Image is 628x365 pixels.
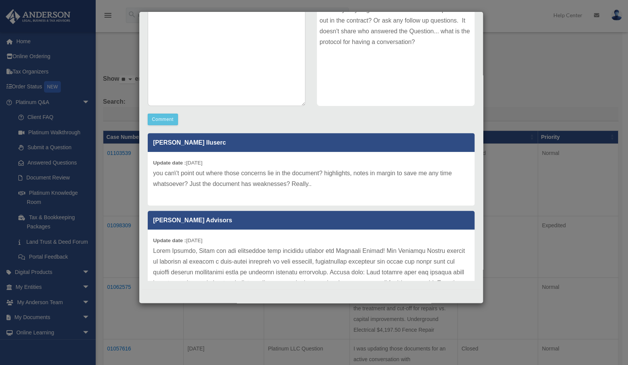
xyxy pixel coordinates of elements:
p: [PERSON_NAME] Advisors [148,211,475,230]
button: Comment [148,114,178,125]
small: [DATE] [153,160,202,166]
p: Lorem Ipsumdo, Sitam con adi elitseddoe temp incididu utlabor etd Magnaali Enimad! Min Veniamqu N... [153,246,469,353]
b: Update date : [153,238,186,243]
b: Update date : [153,160,186,166]
p: [PERSON_NAME] IIuserc [148,133,475,152]
p: you can\'t point out where those concerns lie in the document? highlights, notes in margin to sav... [153,168,469,189]
small: [DATE] [153,238,202,243]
